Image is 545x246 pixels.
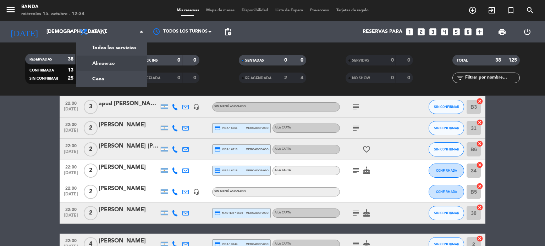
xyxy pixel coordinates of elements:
[434,105,459,109] span: SIN CONFIRMAR
[526,6,534,15] i: search
[352,166,360,175] i: subject
[99,205,159,214] div: [PERSON_NAME]
[99,236,159,246] div: [PERSON_NAME]
[245,76,271,80] span: RE AGENDADA
[99,142,159,151] div: [PERSON_NAME] [PERSON_NAME]
[363,29,402,35] span: Reservas para
[514,21,540,42] div: LOG OUT
[434,147,459,151] span: SIN CONFIRMAR
[452,27,461,36] i: looks_5
[21,11,84,18] div: miércoles 15. octubre - 12:34
[436,190,457,194] span: CONFIRMADA
[523,28,532,36] i: power_settings_new
[352,124,360,132] i: subject
[5,4,16,17] button: menu
[464,74,519,82] input: Filtrar por nombre...
[62,107,80,115] span: [DATE]
[476,140,483,147] i: cancel
[428,27,437,36] i: looks_3
[475,27,484,36] i: add_box
[434,242,459,246] span: SIN CONFIRMAR
[62,128,80,136] span: [DATE]
[284,58,287,63] strong: 0
[391,75,394,80] strong: 0
[177,75,180,80] strong: 0
[29,69,54,72] span: CONFIRMADA
[468,6,477,15] i: add_circle_outline
[246,147,269,151] span: mercadopago
[77,56,147,71] a: Almuerzo
[68,68,73,73] strong: 13
[62,205,80,213] span: 22:00
[173,8,203,12] span: Mis reservas
[193,58,198,63] strong: 0
[476,204,483,211] i: cancel
[362,145,371,154] i: favorite_border
[29,77,58,80] span: SIN CONFIRMAR
[21,4,84,11] div: Banda
[275,148,291,150] span: A LA CARTA
[476,119,483,126] i: cancel
[62,184,80,192] span: 22:00
[436,168,457,172] span: CONFIRMADA
[203,8,238,12] span: Mapa de mesas
[99,120,159,130] div: [PERSON_NAME]
[440,27,449,36] i: looks_4
[214,105,246,108] span: Sin menú asignado
[272,8,307,12] span: Lista de Espera
[275,126,291,129] span: A LA CARTA
[29,58,52,61] span: RESERVADAS
[77,40,147,56] a: Todos los servicios
[275,169,291,172] span: A LA CARTA
[99,163,159,172] div: [PERSON_NAME]
[214,190,246,193] span: Sin menú asignado
[301,58,305,63] strong: 0
[352,59,369,62] span: SERVIDAS
[224,28,232,36] span: pending_actions
[456,74,464,82] i: filter_list
[214,210,243,216] span: master * 8665
[352,209,360,217] i: subject
[333,8,372,12] span: Tarjetas de regalo
[84,164,98,178] span: 2
[429,185,464,199] button: CONFIRMADA
[429,206,464,220] button: SIN CONFIRMAR
[476,183,483,190] i: cancel
[463,27,473,36] i: looks_6
[275,211,291,214] span: A LA CARTA
[214,125,221,131] i: credit_card
[407,58,412,63] strong: 0
[138,59,158,62] span: CHECK INS
[99,184,159,193] div: [PERSON_NAME]
[284,75,287,80] strong: 2
[434,211,459,215] span: SIN CONFIRMAR
[62,192,80,200] span: [DATE]
[77,71,147,87] a: Cena
[495,58,501,63] strong: 38
[429,121,464,135] button: SIN CONFIRMAR
[275,242,291,245] span: A LA CARTA
[352,103,360,111] i: subject
[68,57,73,62] strong: 38
[507,6,515,15] i: turned_in_not
[84,142,98,156] span: 2
[68,76,73,81] strong: 25
[84,206,98,220] span: 2
[214,210,221,216] i: credit_card
[429,100,464,114] button: SIN CONFIRMAR
[92,29,104,34] span: Cena
[214,146,237,153] span: visa * 6219
[417,27,426,36] i: looks_two
[238,8,272,12] span: Disponibilidad
[246,168,269,173] span: mercadopago
[434,126,459,130] span: SIN CONFIRMAR
[457,59,468,62] span: TOTAL
[214,167,237,174] span: visa * 6518
[301,75,305,80] strong: 4
[391,58,394,63] strong: 0
[362,209,371,217] i: cake
[84,185,98,199] span: 2
[138,76,160,80] span: CANCELADA
[5,4,16,15] i: menu
[246,126,269,130] span: mercadopago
